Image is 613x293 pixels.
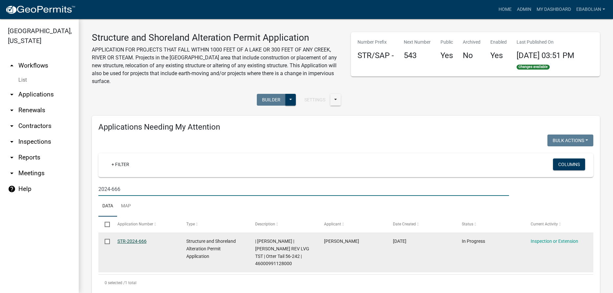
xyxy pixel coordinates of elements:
a: Inspection or Extension [531,239,578,244]
datatable-header-cell: Date Created [387,217,456,232]
i: arrow_drop_down [8,106,16,114]
span: Type [186,222,195,226]
i: arrow_drop_up [8,62,16,70]
button: Bulk Actions [547,135,593,146]
datatable-header-cell: Current Activity [524,217,593,232]
button: Columns [553,158,585,170]
h4: Yes [490,51,507,60]
h3: Structure and Shoreland Alteration Permit Application [92,32,341,43]
span: Date Created [393,222,416,226]
a: My Dashboard [534,3,574,16]
span: [DATE] 03:51 PM [517,51,574,60]
span: | Eric Babolian | EDWARD A SMITH REV LVG TST | Otter Tail 56-242 | 46000991128000 [255,239,309,266]
i: arrow_drop_down [8,91,16,98]
datatable-header-cell: Status [456,217,524,232]
span: Status [462,222,473,226]
span: Changes available [517,65,550,70]
span: Current Activity [531,222,558,226]
datatable-header-cell: Type [180,217,249,232]
input: Search for applications [98,182,509,196]
p: Public [440,39,453,46]
h4: 543 [404,51,431,60]
a: Data [98,196,117,217]
p: Number Prefix [358,39,394,46]
p: Last Published On [517,39,574,46]
a: Home [496,3,514,16]
datatable-header-cell: Application Number [111,217,180,232]
a: Admin [514,3,534,16]
i: arrow_drop_down [8,169,16,177]
i: arrow_drop_down [8,154,16,161]
h4: No [463,51,480,60]
h4: Yes [440,51,453,60]
datatable-header-cell: Select [98,217,111,232]
a: + Filter [106,158,134,170]
i: help [8,185,16,193]
a: ebabolian [574,3,608,16]
p: Enabled [490,39,507,46]
datatable-header-cell: Applicant [318,217,387,232]
button: Settings [299,94,331,106]
span: Application Number [117,222,153,226]
datatable-header-cell: Description [249,217,318,232]
span: In Progress [462,239,485,244]
p: Next Number [404,39,431,46]
p: Archived [463,39,480,46]
i: arrow_drop_down [8,138,16,146]
span: 0 selected / [105,281,125,285]
span: Description [255,222,275,226]
span: 09/19/2024 [393,239,406,244]
a: Map [117,196,135,217]
h4: Applications Needing My Attention [98,122,593,132]
span: Applicant [324,222,341,226]
h4: STR/SAP - [358,51,394,60]
i: arrow_drop_down [8,122,16,130]
a: STR-2024-666 [117,239,147,244]
p: APPLICATION FOR PROJECTS THAT FALL WITHIN 1000 FEET OF A LAKE OR 300 FEET OF ANY CREEK, RIVER OR ... [92,46,341,85]
div: 1 total [98,275,593,291]
span: Edward Smith [324,239,359,244]
button: Builder [257,94,286,106]
span: Structure and Shoreland Alteration Permit Application [186,239,236,259]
